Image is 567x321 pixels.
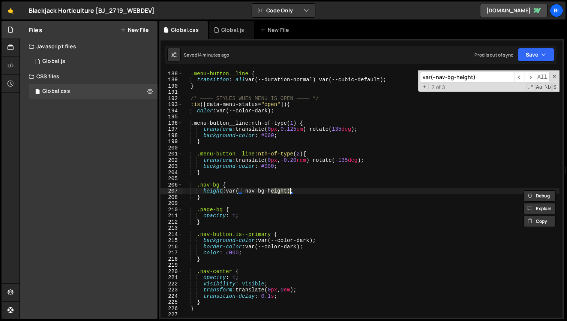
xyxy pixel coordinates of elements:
span: CaseSensitive Search [535,84,543,91]
div: 226 [160,306,183,312]
div: 215 [160,237,183,244]
span: Alt-Enter [535,72,550,83]
div: 197 [160,126,183,133]
div: 188 [160,71,183,77]
div: 190 [160,83,183,90]
div: Global.js [221,26,244,34]
div: 219 [160,262,183,269]
div: Global.js [42,58,65,65]
div: 207 [160,188,183,194]
span: 2 of 3 [429,84,448,91]
div: 227 [160,312,183,318]
button: Explain [523,203,556,214]
div: 201 [160,151,183,157]
div: 192 [160,96,183,102]
div: 214 [160,231,183,238]
div: 224 [160,293,183,300]
div: 189 [160,77,183,83]
div: 205 [160,176,183,182]
div: Global.css [42,88,70,95]
button: Copy [523,216,556,227]
div: 198 [160,133,183,139]
div: 16258/43868.js [29,54,157,69]
div: New File [260,26,292,34]
div: 16258/43966.css [29,84,157,99]
div: 218 [160,256,183,263]
div: Saved [184,52,229,58]
div: Global.css [171,26,199,34]
div: 212 [160,219,183,225]
div: 196 [160,120,183,127]
a: [DOMAIN_NAME] [480,4,547,17]
div: 209 [160,200,183,207]
div: 216 [160,244,183,250]
div: Blackjack Horticulture [BJ_2719_WEBDEV] [29,6,154,15]
span: ​ [525,72,535,83]
div: 202 [160,157,183,164]
div: 210 [160,207,183,213]
span: Toggle Replace mode [421,84,429,91]
button: Code Only [252,4,315,17]
div: 206 [160,182,183,188]
div: Prod is out of sync [474,52,513,58]
button: New File [120,27,148,33]
div: 225 [160,299,183,306]
div: 211 [160,213,183,219]
div: 194 [160,108,183,114]
div: Javascript files [20,39,157,54]
div: 191 [160,89,183,96]
div: 217 [160,250,183,256]
div: 199 [160,139,183,145]
a: Bi [550,4,563,17]
span: ​ [514,72,525,83]
div: 208 [160,194,183,201]
div: 223 [160,287,183,293]
div: 14 minutes ago [197,52,229,58]
div: 220 [160,269,183,275]
span: Whole Word Search [544,84,552,91]
input: Search for [420,72,514,83]
div: 195 [160,114,183,120]
div: 204 [160,170,183,176]
div: 222 [160,281,183,287]
div: 193 [160,102,183,108]
div: 213 [160,225,183,231]
button: Save [518,48,554,61]
div: 203 [160,163,183,170]
div: 200 [160,145,183,151]
a: 🤙 [1,1,20,19]
h2: Files [29,26,42,34]
span: Search In Selection [552,84,557,91]
button: Debug [523,190,556,202]
div: CSS files [20,69,157,84]
div: 221 [160,275,183,281]
span: RegExp Search [526,84,534,91]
